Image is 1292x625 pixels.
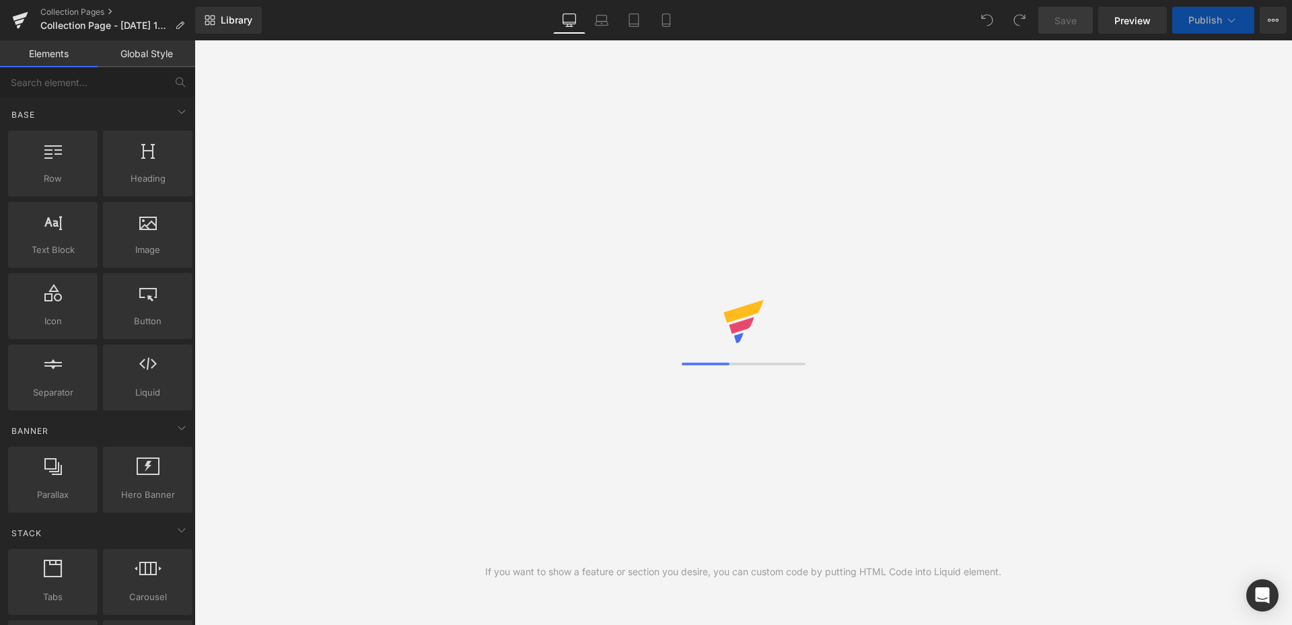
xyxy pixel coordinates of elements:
span: Banner [10,425,50,437]
span: Image [107,243,188,257]
a: Tablet [618,7,650,34]
a: New Library [195,7,262,34]
div: If you want to show a feature or section you desire, you can custom code by putting HTML Code int... [485,564,1001,579]
span: Icon [12,314,94,328]
button: More [1260,7,1287,34]
button: Redo [1006,7,1033,34]
a: Laptop [585,7,618,34]
span: Separator [12,385,94,400]
span: Parallax [12,488,94,502]
a: Global Style [98,40,195,67]
span: Publish [1188,15,1222,26]
button: Publish [1172,7,1254,34]
span: Liquid [107,385,188,400]
a: Desktop [553,7,585,34]
span: Hero Banner [107,488,188,502]
span: Preview [1114,13,1151,28]
span: Carousel [107,590,188,604]
div: Open Intercom Messenger [1246,579,1279,612]
span: Text Block [12,243,94,257]
a: Collection Pages [40,7,195,17]
span: Library [221,14,252,26]
span: Collection Page - [DATE] 11:17:16 [40,20,170,31]
button: Undo [974,7,1001,34]
span: Save [1054,13,1077,28]
span: Button [107,314,188,328]
a: Mobile [650,7,682,34]
span: Heading [107,172,188,186]
span: Base [10,108,36,121]
span: Tabs [12,590,94,604]
a: Preview [1098,7,1167,34]
span: Stack [10,527,43,540]
span: Row [12,172,94,186]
